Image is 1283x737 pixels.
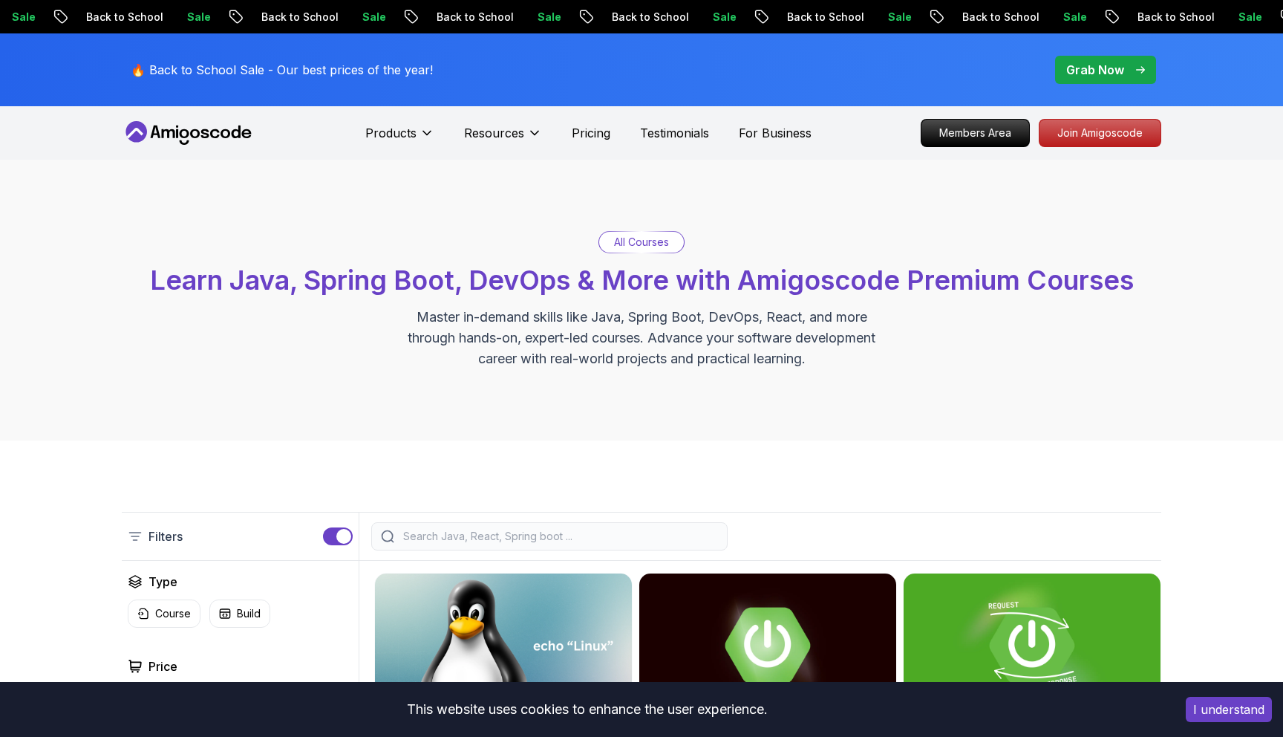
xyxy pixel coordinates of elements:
[1039,119,1161,147] a: Join Amigoscode
[131,61,433,79] p: 🔥 Back to School Sale - Our best prices of the year!
[1186,697,1272,722] button: Accept cookies
[400,529,718,544] input: Search Java, React, Spring boot ...
[464,124,542,154] button: Resources
[698,10,745,25] p: Sale
[739,124,812,142] a: For Business
[375,574,632,718] img: Linux Fundamentals card
[572,124,610,142] a: Pricing
[639,574,896,718] img: Advanced Spring Boot card
[947,10,1048,25] p: Back to School
[422,10,523,25] p: Back to School
[247,10,347,25] p: Back to School
[772,10,873,25] p: Back to School
[921,120,1029,146] p: Members Area
[1039,120,1160,146] p: Join Amigoscode
[921,119,1030,147] a: Members Area
[904,574,1160,718] img: Building APIs with Spring Boot card
[172,10,220,25] p: Sale
[148,658,177,675] h2: Price
[523,10,570,25] p: Sale
[11,693,1163,726] div: This website uses cookies to enhance the user experience.
[597,10,698,25] p: Back to School
[464,124,524,142] p: Resources
[392,307,891,369] p: Master in-demand skills like Java, Spring Boot, DevOps, React, and more through hands-on, expert-...
[1224,10,1271,25] p: Sale
[1123,10,1224,25] p: Back to School
[71,10,172,25] p: Back to School
[148,573,177,591] h2: Type
[365,124,434,154] button: Products
[148,527,183,545] p: Filters
[209,600,270,628] button: Build
[347,10,395,25] p: Sale
[365,124,417,142] p: Products
[1066,61,1124,79] p: Grab Now
[640,124,709,142] a: Testimonials
[1048,10,1096,25] p: Sale
[873,10,921,25] p: Sale
[128,600,200,628] button: Course
[237,606,261,621] p: Build
[150,264,1134,296] span: Learn Java, Spring Boot, DevOps & More with Amigoscode Premium Courses
[614,235,669,250] p: All Courses
[155,606,191,621] p: Course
